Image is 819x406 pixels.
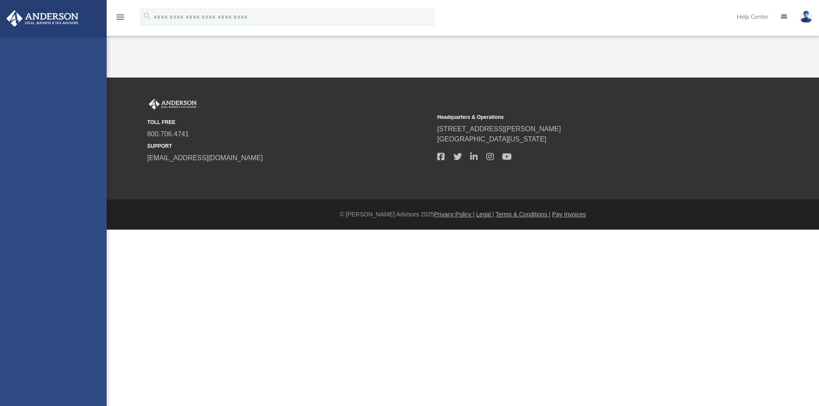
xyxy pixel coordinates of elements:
a: [EMAIL_ADDRESS][DOMAIN_NAME] [147,154,263,161]
a: [GEOGRAPHIC_DATA][US_STATE] [437,135,546,143]
a: 800.706.4741 [147,130,189,138]
img: Anderson Advisors Platinum Portal [4,10,81,27]
a: [STREET_ADDRESS][PERSON_NAME] [437,125,561,132]
img: Anderson Advisors Platinum Portal [147,99,198,110]
a: menu [115,16,125,22]
img: User Pic [800,11,813,23]
i: menu [115,12,125,22]
a: Terms & Conditions | [496,211,551,218]
div: © [PERSON_NAME] Advisors 2025 [107,210,819,219]
a: Privacy Policy | [434,211,475,218]
a: Legal | [476,211,494,218]
i: search [142,12,152,21]
small: TOLL FREE [147,118,431,126]
a: Pay Invoices [552,211,586,218]
small: Headquarters & Operations [437,113,721,121]
small: SUPPORT [147,142,431,150]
